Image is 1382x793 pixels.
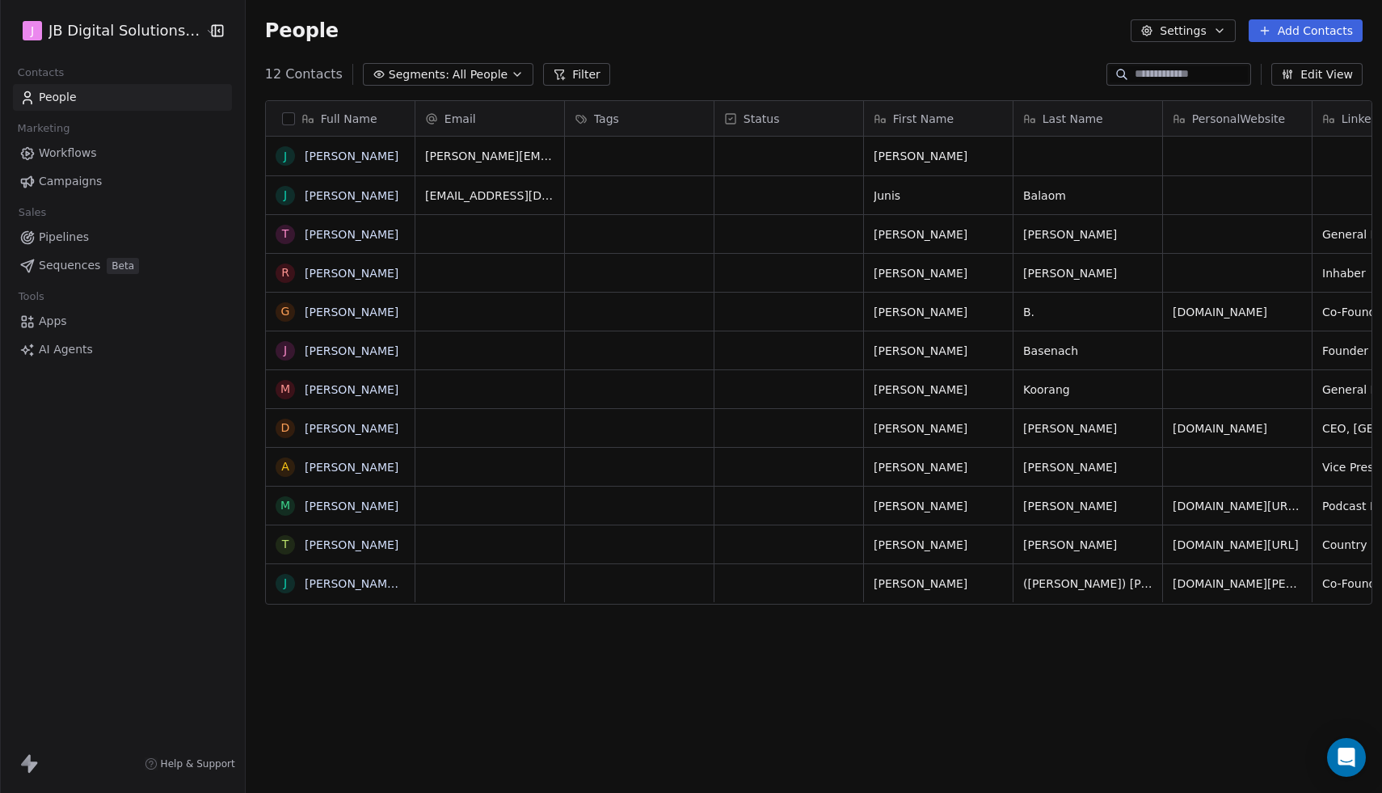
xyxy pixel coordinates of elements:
button: Edit View [1271,63,1363,86]
span: Koorang [1023,382,1152,398]
span: [PERSON_NAME] [874,226,1003,243]
span: ([PERSON_NAME]) [PERSON_NAME] [1023,576,1152,592]
span: Segments: [389,66,449,83]
span: People [39,89,77,106]
span: Junis [874,188,1003,204]
span: [PERSON_NAME] [874,420,1003,437]
a: [PERSON_NAME] [305,538,398,551]
span: Contacts [11,61,71,85]
span: [PERSON_NAME] [874,537,1003,553]
span: Basenach [1023,343,1152,359]
button: Settings [1131,19,1235,42]
span: Email [445,111,476,127]
a: [PERSON_NAME] [305,228,398,241]
span: [PERSON_NAME] [874,265,1003,281]
span: [PERSON_NAME] [874,576,1003,592]
span: [PERSON_NAME] [874,148,1003,164]
a: Pipelines [13,224,232,251]
span: Full Name [321,111,377,127]
a: People [13,84,232,111]
span: [PERSON_NAME] [874,459,1003,475]
span: B. [1023,304,1152,320]
span: Tools [11,285,51,309]
a: [PERSON_NAME] [305,306,398,318]
span: Help & Support [161,757,235,770]
div: R [281,264,289,281]
span: Sequences [39,257,100,274]
span: Sales [11,200,53,225]
div: Last Name [1013,101,1162,136]
div: PersonalWebsite [1163,101,1312,136]
a: Campaigns [13,168,232,195]
span: [PERSON_NAME] [874,343,1003,359]
div: Tags [565,101,714,136]
span: Apps [39,313,67,330]
div: Status [714,101,863,136]
button: Filter [543,63,610,86]
div: G [280,303,289,320]
div: J [284,342,287,359]
div: M [280,497,290,514]
span: [PERSON_NAME] [874,498,1003,514]
a: SequencesBeta [13,252,232,279]
div: Email [415,101,564,136]
span: J [31,23,34,39]
div: J [284,187,287,204]
a: AI Agents [13,336,232,363]
span: [PERSON_NAME] [1023,498,1152,514]
a: Workflows [13,140,232,167]
span: [PERSON_NAME] [1023,226,1152,243]
div: grid [266,137,415,760]
a: [PERSON_NAME] [305,500,398,512]
span: PersonalWebsite [1192,111,1285,127]
button: Add Contacts [1249,19,1363,42]
span: Tags [594,111,619,127]
span: Workflows [39,145,97,162]
a: [PERSON_NAME] [305,267,398,280]
a: [PERSON_NAME] [305,344,398,357]
span: [PERSON_NAME] [1023,537,1152,553]
span: AI Agents [39,341,93,358]
span: [PERSON_NAME][EMAIL_ADDRESS][DOMAIN_NAME] [425,148,554,164]
a: [PERSON_NAME] [305,150,398,162]
span: Campaigns [39,173,102,190]
span: Balaom [1023,188,1152,204]
span: [PERSON_NAME] [1023,265,1152,281]
div: First Name [864,101,1013,136]
span: Marketing [11,116,77,141]
a: [PERSON_NAME] [305,461,398,474]
div: T [282,226,289,243]
span: Beta [107,258,139,274]
span: [PERSON_NAME] [1023,459,1152,475]
span: [EMAIL_ADDRESS][DOMAIN_NAME] [425,188,554,204]
a: [PERSON_NAME] ([PERSON_NAME]) [PERSON_NAME] [305,577,603,590]
span: Status [744,111,780,127]
span: [DOMAIN_NAME][URL] [1173,537,1302,553]
span: [DOMAIN_NAME] [1173,304,1302,320]
span: [PERSON_NAME] [1023,420,1152,437]
span: Last Name [1043,111,1103,127]
span: Pipelines [39,229,89,246]
a: Apps [13,308,232,335]
button: JJB Digital Solutions GmbH [19,17,194,44]
span: [DOMAIN_NAME] [1173,420,1302,437]
div: J [284,575,287,592]
span: [PERSON_NAME] [874,304,1003,320]
div: Full Name [266,101,415,136]
span: JB Digital Solutions GmbH [48,20,201,41]
a: [PERSON_NAME] [305,189,398,202]
div: J [284,148,287,165]
span: First Name [893,111,954,127]
a: [PERSON_NAME] [305,422,398,435]
span: All People [453,66,508,83]
span: [DOMAIN_NAME][PERSON_NAME] [1173,576,1302,592]
div: A [281,458,289,475]
div: D [280,420,289,437]
span: [PERSON_NAME] [874,382,1003,398]
span: People [265,19,339,43]
span: [DOMAIN_NAME][URL][PERSON_NAME] [1173,498,1302,514]
span: 12 Contacts [265,65,343,84]
div: M [280,381,290,398]
div: T [282,536,289,553]
div: Open Intercom Messenger [1327,738,1366,777]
